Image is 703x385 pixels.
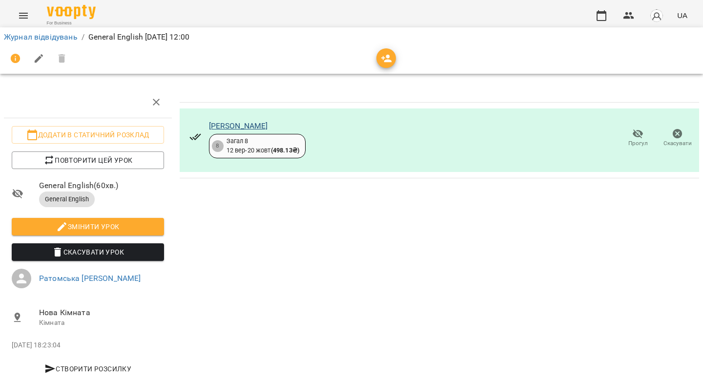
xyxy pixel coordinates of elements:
[663,139,692,148] span: Скасувати
[39,274,141,283] a: Ратомська [PERSON_NAME]
[628,139,648,148] span: Прогул
[212,140,224,152] div: 8
[20,129,156,141] span: Додати в статичний розклад
[47,20,96,26] span: For Business
[677,10,687,21] span: UA
[12,4,35,27] button: Menu
[4,32,78,42] a: Журнал відвідувань
[12,151,164,169] button: Повторити цей урок
[209,121,268,130] a: [PERSON_NAME]
[271,147,299,154] b: ( 498.13 ₴ )
[227,137,299,155] div: Загал 8 12 вер - 20 жовт
[39,195,95,204] span: General English
[82,31,84,43] li: /
[650,9,663,22] img: avatar_s.png
[12,218,164,235] button: Змінити урок
[12,126,164,144] button: Додати в статичний розклад
[39,318,164,328] p: Кімната
[4,31,699,43] nav: breadcrumb
[673,6,691,24] button: UA
[39,180,164,192] span: General English ( 60 хв. )
[12,243,164,261] button: Скасувати Урок
[47,5,96,19] img: Voopty Logo
[20,246,156,258] span: Скасувати Урок
[16,363,160,375] span: Створити розсилку
[12,360,164,378] button: Створити розсилку
[658,125,697,152] button: Скасувати
[20,154,156,166] span: Повторити цей урок
[39,307,164,319] span: Нова Кімната
[12,341,164,350] p: [DATE] 18:23:04
[88,31,189,43] p: General English [DATE] 12:00
[618,125,658,152] button: Прогул
[20,221,156,233] span: Змінити урок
